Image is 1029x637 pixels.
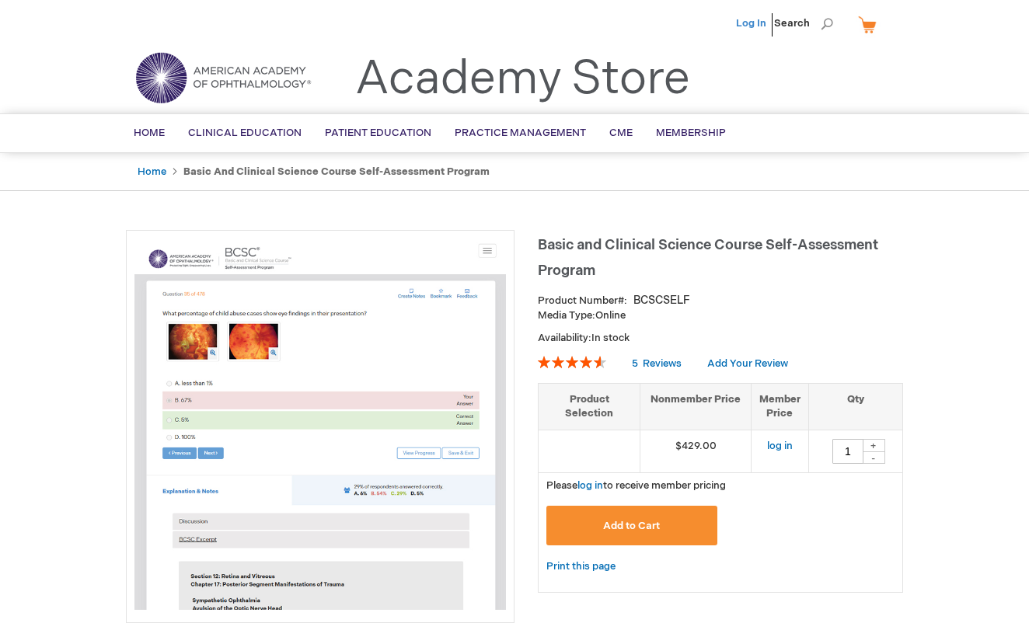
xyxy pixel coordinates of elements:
td: $429.00 [640,430,752,472]
input: Qty [832,439,863,464]
div: BCSCSELF [633,293,690,308]
span: Search [774,8,833,39]
span: Patient Education [325,127,431,139]
span: Basic and Clinical Science Course Self-Assessment Program [538,237,878,279]
a: Academy Store [355,51,690,107]
p: Availability: [538,331,903,346]
div: 92% [538,356,606,368]
th: Qty [808,383,902,430]
span: Membership [656,127,726,139]
span: 5 [632,357,638,370]
span: Reviews [643,357,682,370]
span: Home [134,127,165,139]
p: Online [538,308,903,323]
img: Basic and Clinical Science Course Self-Assessment Program [134,238,506,610]
th: Member Price [751,383,808,430]
span: Please to receive member pricing [546,479,726,492]
a: log in [767,440,793,452]
button: Add to Cart [546,506,717,545]
div: - [862,451,885,464]
a: Home [138,165,166,178]
span: In stock [591,332,630,344]
a: Print this page [546,557,616,576]
span: Practice Management [455,127,586,139]
strong: Media Type: [538,309,595,322]
span: Clinical Education [188,127,302,139]
a: Log In [736,17,766,30]
span: CME [609,127,633,139]
div: + [862,439,885,452]
th: Nonmember Price [640,383,752,430]
a: 5 Reviews [632,357,684,370]
a: Add Your Review [707,357,788,370]
strong: Basic and Clinical Science Course Self-Assessment Program [183,165,490,178]
a: log in [577,479,603,492]
strong: Product Number [538,294,627,307]
span: Add to Cart [603,520,660,532]
th: Product Selection [539,383,640,430]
